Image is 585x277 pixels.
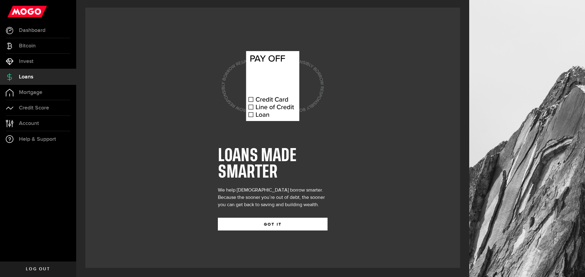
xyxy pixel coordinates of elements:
[19,105,49,111] span: Credit Score
[218,148,328,181] h1: LOANS MADE SMARTER
[19,74,33,80] span: Loans
[19,90,42,95] span: Mortgage
[19,43,36,49] span: Bitcoin
[19,137,56,142] span: Help & Support
[19,59,34,64] span: Invest
[19,121,39,126] span: Account
[218,218,328,230] button: GOT IT
[19,28,45,33] span: Dashboard
[218,187,328,209] div: We help [DEMOGRAPHIC_DATA] borrow smarter. Because the sooner you’re out of debt, the sooner you ...
[26,267,50,271] span: Log out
